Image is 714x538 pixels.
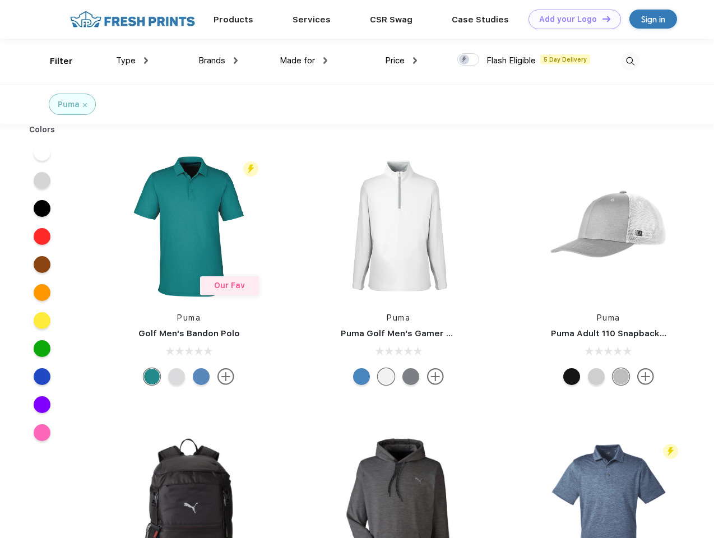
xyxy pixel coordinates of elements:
[324,152,473,301] img: func=resize&h=266
[198,55,225,66] span: Brands
[613,368,629,385] div: Quarry with Brt Whit
[138,328,240,338] a: Golf Men's Bandon Polo
[378,368,395,385] div: Bright White
[629,10,677,29] a: Sign in
[217,368,234,385] img: more.svg
[58,99,80,110] div: Puma
[214,15,253,25] a: Products
[385,55,405,66] span: Price
[143,368,160,385] div: Green Lagoon
[353,368,370,385] div: Bright Cobalt
[168,368,185,385] div: High Rise
[214,281,245,290] span: Our Fav
[293,15,331,25] a: Services
[534,152,683,301] img: func=resize&h=266
[602,16,610,22] img: DT
[540,54,590,64] span: 5 Day Delivery
[67,10,198,29] img: fo%20logo%202.webp
[114,152,263,301] img: func=resize&h=266
[144,57,148,64] img: dropdown.png
[116,55,136,66] span: Type
[50,55,73,68] div: Filter
[539,15,597,24] div: Add your Logo
[234,57,238,64] img: dropdown.png
[621,52,639,71] img: desktop_search.svg
[177,313,201,322] a: Puma
[663,444,678,459] img: flash_active_toggle.svg
[370,15,412,25] a: CSR Swag
[413,57,417,64] img: dropdown.png
[323,57,327,64] img: dropdown.png
[637,368,654,385] img: more.svg
[193,368,210,385] div: Lake Blue
[486,55,536,66] span: Flash Eligible
[402,368,419,385] div: Quiet Shade
[280,55,315,66] span: Made for
[387,313,410,322] a: Puma
[21,124,64,136] div: Colors
[83,103,87,107] img: filter_cancel.svg
[641,13,665,26] div: Sign in
[597,313,620,322] a: Puma
[243,161,258,177] img: flash_active_toggle.svg
[563,368,580,385] div: Pma Blk with Pma Blk
[427,368,444,385] img: more.svg
[588,368,605,385] div: Quarry Brt Whit
[341,328,518,338] a: Puma Golf Men's Gamer Golf Quarter-Zip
